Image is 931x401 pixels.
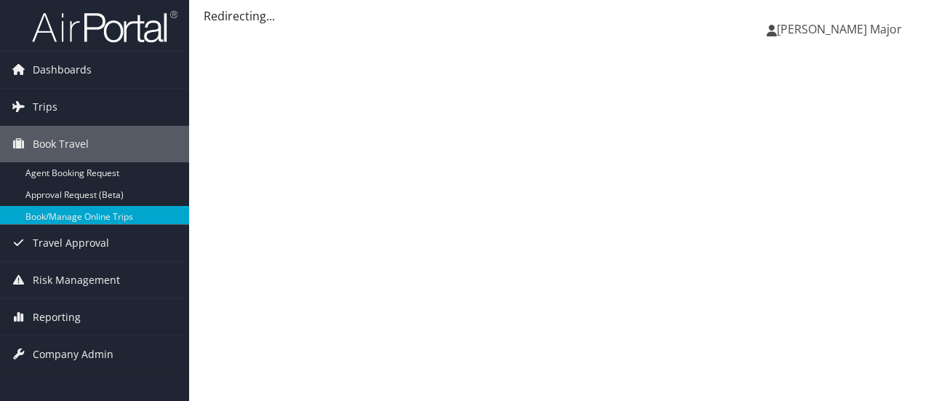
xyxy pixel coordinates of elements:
[767,7,916,51] a: [PERSON_NAME] Major
[33,126,89,162] span: Book Travel
[33,89,57,125] span: Trips
[32,9,177,44] img: airportal-logo.png
[777,21,902,37] span: [PERSON_NAME] Major
[204,7,916,25] div: Redirecting...
[33,52,92,88] span: Dashboards
[33,262,120,298] span: Risk Management
[33,336,113,373] span: Company Admin
[33,225,109,261] span: Travel Approval
[33,299,81,336] span: Reporting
